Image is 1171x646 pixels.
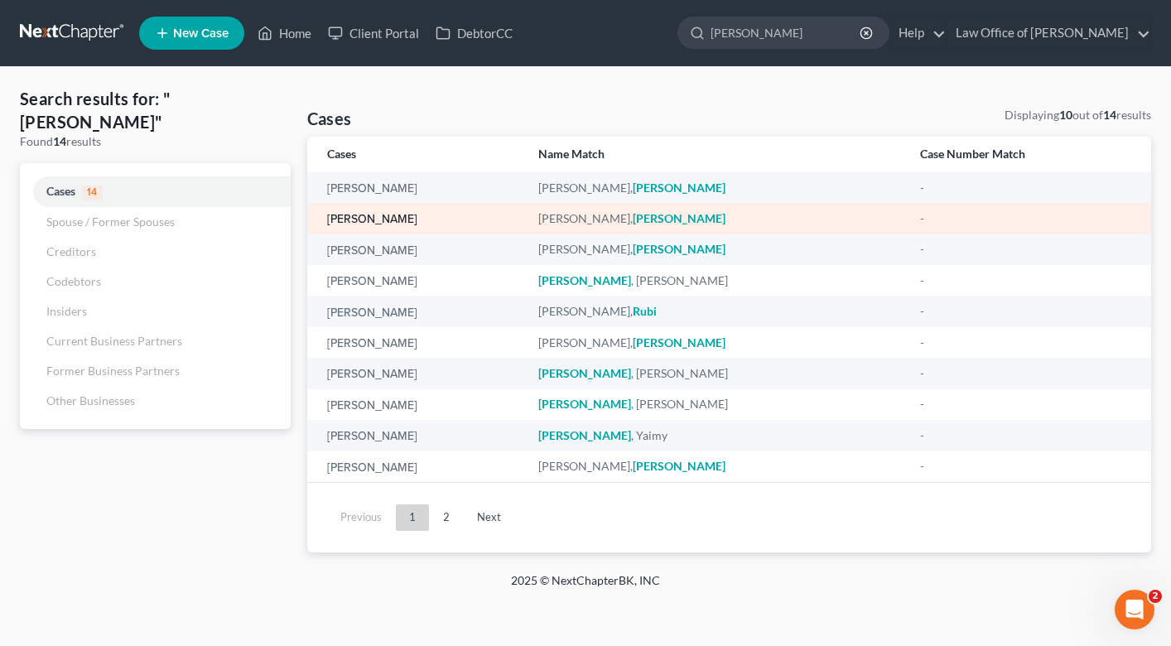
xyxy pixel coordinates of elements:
div: - [920,427,1131,444]
a: [PERSON_NAME] [327,276,417,287]
div: - [920,180,1131,196]
em: [PERSON_NAME] [538,273,631,287]
em: [PERSON_NAME] [538,428,631,442]
a: Current Business Partners [20,326,291,356]
em: [PERSON_NAME] [633,181,725,195]
em: [PERSON_NAME] [633,459,725,473]
span: Creditors [46,244,96,258]
span: Former Business Partners [46,364,180,378]
input: Search by name... [711,17,862,48]
div: 2025 © NextChapterBK, INC [113,572,1058,602]
em: [PERSON_NAME] [538,366,631,380]
span: Current Business Partners [46,334,182,348]
a: [PERSON_NAME] [327,214,417,225]
div: , [PERSON_NAME] [538,272,894,289]
span: Other Businesses [46,393,135,407]
a: [PERSON_NAME] [327,183,417,195]
em: [PERSON_NAME] [633,335,725,350]
span: Insiders [46,304,87,318]
span: 2 [1149,590,1162,603]
a: Client Portal [320,18,427,48]
a: [PERSON_NAME] [327,245,417,257]
strong: 14 [53,134,66,148]
h4: Search results for: "[PERSON_NAME]" [20,87,291,133]
a: Insiders [20,296,291,326]
a: Home [249,18,320,48]
a: Law Office of [PERSON_NAME] [947,18,1150,48]
a: Next [464,504,514,531]
span: Spouse / Former Spouses [46,215,175,229]
iframe: Intercom live chat [1115,590,1154,629]
em: [PERSON_NAME] [633,242,725,256]
div: [PERSON_NAME], [538,458,894,475]
div: - [920,303,1131,320]
a: Former Business Partners [20,356,291,386]
a: Codebtors [20,267,291,296]
a: [PERSON_NAME] [327,307,417,319]
a: 1 [396,504,429,531]
a: Other Businesses [20,386,291,416]
div: , [PERSON_NAME] [538,365,894,382]
a: [PERSON_NAME] [327,400,417,412]
h4: Cases [307,107,352,130]
div: - [920,365,1131,382]
div: [PERSON_NAME], [538,210,894,227]
div: [PERSON_NAME], [538,241,894,258]
strong: 10 [1059,108,1072,122]
th: Cases [307,137,525,172]
th: Name Match [525,137,907,172]
span: New Case [173,27,229,40]
span: 14 [82,186,103,200]
a: [PERSON_NAME] [327,431,417,442]
div: - [920,458,1131,475]
a: [PERSON_NAME] [327,462,417,474]
em: [PERSON_NAME] [538,397,631,411]
div: [PERSON_NAME], [538,303,894,320]
div: , Yaimy [538,427,894,444]
a: [PERSON_NAME] [327,338,417,350]
a: 2 [430,504,463,531]
div: Found results [20,133,291,150]
em: [PERSON_NAME] [633,211,725,225]
div: - [920,210,1131,227]
div: , [PERSON_NAME] [538,396,894,412]
span: Cases [46,184,75,198]
em: Rubi [633,304,657,318]
div: [PERSON_NAME], [538,180,894,196]
a: [PERSON_NAME] [327,369,417,380]
div: - [920,241,1131,258]
a: Creditors [20,237,291,267]
th: Case Number Match [907,137,1151,172]
a: DebtorCC [427,18,521,48]
a: Spouse / Former Spouses [20,207,291,237]
div: Displaying out of results [1005,107,1151,123]
strong: 14 [1103,108,1116,122]
a: Help [890,18,946,48]
div: - [920,335,1131,351]
div: - [920,272,1131,289]
div: - [920,396,1131,412]
span: Codebtors [46,274,101,288]
div: [PERSON_NAME], [538,335,894,351]
a: Cases14 [20,176,291,207]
